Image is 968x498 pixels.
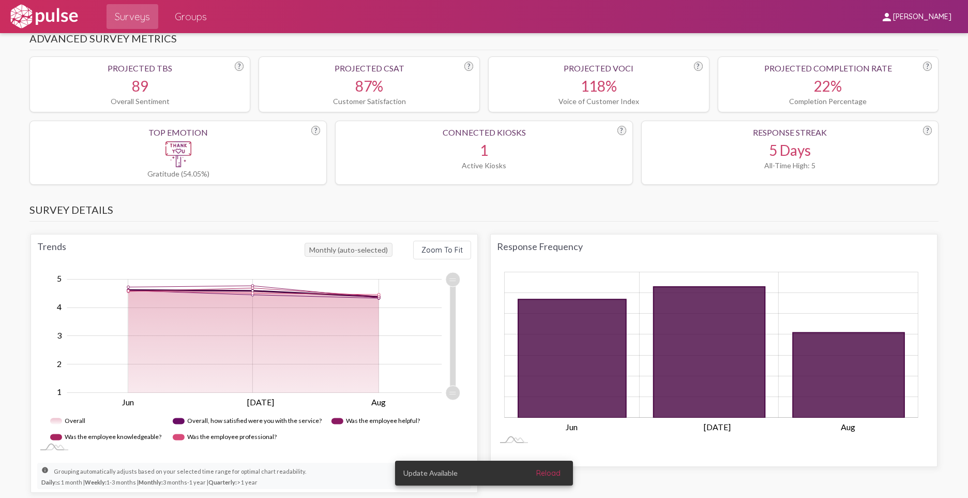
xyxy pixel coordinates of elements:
g: Legend [50,413,459,445]
div: 1 [342,141,626,159]
img: white-logo.svg [8,4,80,30]
g: Responses [518,287,904,418]
div: Gratitude (54.05%) [36,169,320,178]
div: Completion Percentage [724,97,932,106]
strong: Weekly: [85,479,107,486]
g: Was the employee knowledgeable? [50,429,162,445]
span: Monthly (auto-selected) [305,243,392,257]
div: 87% [265,77,473,95]
strong: Daily: [41,479,57,486]
button: Reload [528,464,569,482]
div: Trends [37,241,305,259]
tspan: [DATE] [247,397,274,406]
div: Top Emotion [36,127,320,137]
tspan: 1 [57,387,62,397]
tspan: 5 [57,273,62,283]
tspan: Jun [565,421,577,431]
div: Response Frequency [497,241,931,252]
div: Overall Sentiment [36,97,244,106]
div: ? [235,62,244,71]
tspan: 3 [57,330,62,340]
button: [PERSON_NAME] [872,7,960,26]
span: Update Available [403,468,458,478]
div: Active Kiosks [342,161,626,170]
div: ? [617,126,626,135]
h3: Advanced Survey Metrics [29,32,939,50]
tspan: Aug [841,421,855,431]
strong: Quarterly: [208,479,237,486]
div: Projected CSAT [265,63,473,73]
tspan: [DATE] [704,421,731,431]
tspan: 4 [57,302,62,312]
g: Overall [50,413,87,429]
tspan: 2 [57,358,62,368]
div: Connected Kiosks [342,127,626,137]
div: ? [923,62,932,71]
span: Reload [536,468,561,478]
img: Gratitude [165,141,191,167]
g: Chart [44,272,461,445]
small: Grouping automatically adjusts based on your selected time range for optimal chart readability. ≤... [41,466,306,486]
span: [PERSON_NAME] [893,12,951,22]
div: 118% [495,77,703,95]
div: Voice of Customer Index [495,97,703,106]
span: Groups [175,7,207,26]
div: ? [464,62,473,71]
g: Overall, how satisfied were you with the service? [173,413,322,429]
div: ? [923,126,932,135]
span: Surveys [115,7,150,26]
div: ? [311,126,320,135]
h3: Survey Details [29,203,939,222]
tspan: Aug [371,397,386,406]
div: 5 Days [648,141,932,159]
div: Response Streak [648,127,932,137]
tspan: Jun [122,397,134,406]
div: 22% [724,77,932,95]
mat-icon: person [881,11,893,23]
span: Zoom To Fit [421,245,463,255]
g: Was the employee professional? [173,429,277,445]
a: Surveys [107,4,158,29]
div: Customer Satisfaction [265,97,473,106]
div: Projected VoCI [495,63,703,73]
g: Chart [502,272,918,431]
strong: Monthly: [139,479,163,486]
div: 89 [36,77,244,95]
g: Was the employee helpful? [331,413,421,429]
mat-icon: info [41,466,54,479]
div: All-Time High: 5 [648,161,932,170]
div: Projected Completion Rate [724,63,932,73]
button: Zoom To Fit [413,241,471,259]
a: Groups [167,4,215,29]
div: Projected TBS [36,63,244,73]
div: ? [694,62,703,71]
